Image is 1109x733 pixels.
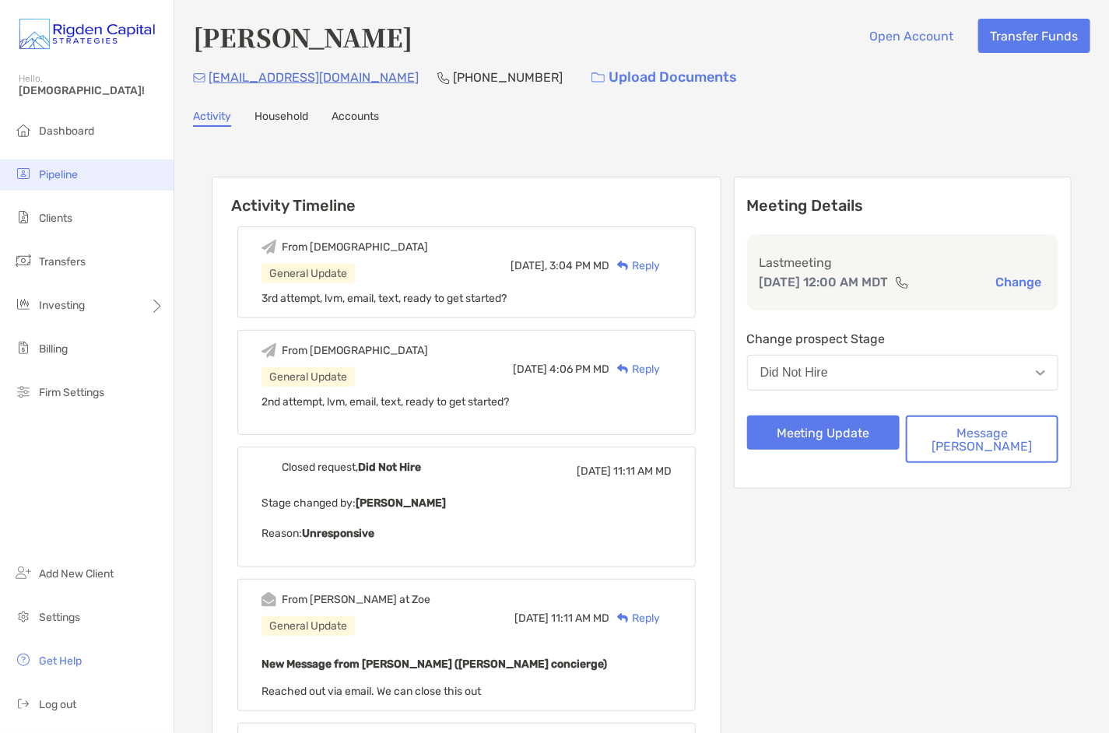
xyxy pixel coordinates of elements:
span: Reached out via email. We can close this out [261,685,481,698]
span: 11:11 AM MD [613,465,672,478]
img: button icon [591,72,605,83]
img: Reply icon [617,364,629,374]
span: 11:11 AM MD [551,612,609,625]
span: [DEMOGRAPHIC_DATA]! [19,84,164,97]
img: Phone Icon [437,72,450,84]
span: [DATE], [511,259,547,272]
img: firm-settings icon [14,382,33,401]
p: Reason: [261,524,672,543]
span: Clients [39,212,72,225]
div: From [PERSON_NAME] at Zoe [282,593,430,606]
div: From [DEMOGRAPHIC_DATA] [282,344,428,357]
a: Upload Documents [581,61,747,94]
span: Pipeline [39,168,78,181]
div: Reply [609,361,660,377]
button: Meeting Update [747,416,900,450]
span: Transfers [39,255,86,268]
span: [DATE] [577,465,611,478]
span: Firm Settings [39,386,104,399]
img: pipeline icon [14,164,33,183]
img: Reply icon [617,613,629,623]
img: dashboard icon [14,121,33,139]
span: [DATE] [513,363,547,376]
img: get-help icon [14,651,33,669]
button: Did Not Hire [747,355,1058,391]
img: add_new_client icon [14,563,33,582]
span: 3rd attempt, lvm, email, text, ready to get started? [261,292,507,305]
img: Open dropdown arrow [1036,370,1045,376]
button: Message [PERSON_NAME] [906,416,1058,463]
img: billing icon [14,338,33,357]
img: transfers icon [14,251,33,270]
button: Change [991,274,1046,290]
h4: [PERSON_NAME] [193,19,412,54]
div: General Update [261,264,355,283]
b: [PERSON_NAME] [356,496,446,510]
p: [EMAIL_ADDRESS][DOMAIN_NAME] [209,68,419,87]
b: New Message from [PERSON_NAME] ([PERSON_NAME] concierge) [261,658,607,671]
span: 2nd attempt, lvm, email, text, ready to get started? [261,395,509,409]
a: Activity [193,110,231,127]
span: 3:04 PM MD [549,259,609,272]
img: communication type [895,276,909,289]
span: Get Help [39,654,82,668]
p: Stage changed by: [261,493,672,513]
div: From [DEMOGRAPHIC_DATA] [282,240,428,254]
button: Open Account [858,19,966,53]
span: Billing [39,342,68,356]
span: Log out [39,698,76,711]
b: Unresponsive [302,527,374,540]
img: Event icon [261,343,276,358]
div: Reply [609,610,660,626]
p: Last meeting [760,253,1046,272]
img: Event icon [261,460,276,475]
img: Zoe Logo [19,6,155,62]
span: Add New Client [39,567,114,580]
img: Event icon [261,592,276,607]
img: logout icon [14,694,33,713]
p: [PHONE_NUMBER] [453,68,563,87]
h6: Activity Timeline [212,177,721,215]
p: [DATE] 12:00 AM MDT [760,272,889,292]
span: 4:06 PM MD [549,363,609,376]
p: Meeting Details [747,196,1058,216]
a: Accounts [332,110,379,127]
span: Dashboard [39,125,94,138]
b: Did Not Hire [358,461,421,474]
img: Event icon [261,240,276,254]
div: Reply [609,258,660,274]
img: Email Icon [193,73,205,82]
img: clients icon [14,208,33,226]
img: investing icon [14,295,33,314]
span: Settings [39,611,80,624]
div: General Update [261,367,355,387]
img: settings icon [14,607,33,626]
span: [DATE] [514,612,549,625]
div: General Update [261,616,355,636]
img: Reply icon [617,261,629,271]
p: Change prospect Stage [747,329,1058,349]
div: Did Not Hire [760,366,828,380]
div: Closed request, [282,461,421,474]
span: Investing [39,299,85,312]
button: Transfer Funds [978,19,1090,53]
a: Household [254,110,308,127]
